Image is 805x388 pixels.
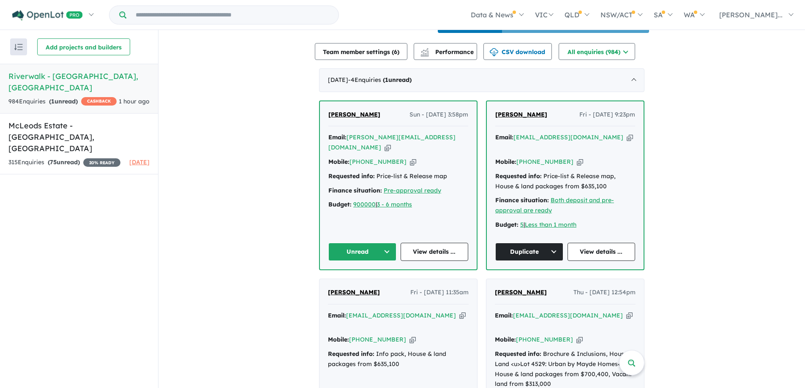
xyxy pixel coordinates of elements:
[410,288,469,298] span: Fri - [DATE] 11:35am
[495,171,635,192] div: Price-list & Release map, House & land packages from $635,100
[328,200,468,210] div: |
[626,311,633,320] button: Copy
[520,221,524,228] a: 5
[346,312,456,319] a: [EMAIL_ADDRESS][DOMAIN_NAME]
[414,43,477,60] button: Performance
[12,10,83,21] img: Openlot PRO Logo White
[81,97,117,106] span: CASHBACK
[422,48,474,56] span: Performance
[8,71,150,93] h5: Riverwalk - [GEOGRAPHIC_DATA] , [GEOGRAPHIC_DATA]
[353,201,376,208] a: 900000
[328,158,349,166] strong: Mobile:
[349,158,407,166] a: [PHONE_NUMBER]
[51,98,55,105] span: 1
[495,110,547,120] a: [PERSON_NAME]
[83,158,120,167] span: 20 % READY
[495,336,516,343] strong: Mobile:
[513,133,623,141] a: [EMAIL_ADDRESS][DOMAIN_NAME]
[394,48,397,56] span: 6
[328,201,352,208] strong: Budget:
[49,98,78,105] strong: ( unread)
[50,158,57,166] span: 75
[719,11,783,19] span: [PERSON_NAME]...
[573,288,636,298] span: Thu - [DATE] 12:54pm
[328,312,346,319] strong: Email:
[401,243,469,261] a: View details ...
[385,143,391,152] button: Copy
[495,220,635,230] div: |
[495,288,547,298] a: [PERSON_NAME]
[495,196,614,214] a: Both deposit and pre-approval are ready
[349,336,406,343] a: [PHONE_NUMBER]
[328,288,380,298] a: [PERSON_NAME]
[129,158,150,166] span: [DATE]
[495,350,541,358] strong: Requested info:
[328,171,468,182] div: Price-list & Release map
[377,201,412,208] a: 3 - 6 months
[495,158,516,166] strong: Mobile:
[516,158,573,166] a: [PHONE_NUMBER]
[14,44,23,50] img: sort.svg
[559,43,635,60] button: All enquiries (984)
[8,157,120,168] div: 315 Enquir ies
[577,157,583,166] button: Copy
[459,311,466,320] button: Copy
[490,48,498,57] img: download icon
[421,48,428,53] img: line-chart.svg
[409,110,468,120] span: Sun - [DATE] 3:58pm
[8,120,150,154] h5: McLeods Estate - [GEOGRAPHIC_DATA] , [GEOGRAPHIC_DATA]
[328,243,396,261] button: Unread
[328,111,380,118] span: [PERSON_NAME]
[579,110,635,120] span: Fri - [DATE] 9:23pm
[328,110,380,120] a: [PERSON_NAME]
[410,157,416,166] button: Copy
[319,68,644,92] div: [DATE]
[328,350,374,358] strong: Requested info:
[48,158,80,166] strong: ( unread)
[128,6,337,24] input: Try estate name, suburb, builder or developer
[495,172,542,180] strong: Requested info:
[495,288,547,296] span: [PERSON_NAME]
[328,349,469,369] div: Info pack, House & land packages from $635,100
[513,312,623,319] a: [EMAIL_ADDRESS][DOMAIN_NAME]
[385,76,388,84] span: 1
[495,133,513,141] strong: Email:
[495,312,513,319] strong: Email:
[495,196,549,204] strong: Finance situation:
[383,76,412,84] strong: ( unread)
[495,221,518,228] strong: Budget:
[37,38,130,55] button: Add projects and builders
[568,243,636,261] a: View details ...
[409,335,416,344] button: Copy
[576,335,583,344] button: Copy
[420,51,429,56] img: bar-chart.svg
[348,76,412,84] span: - 4 Enquir ies
[516,336,573,343] a: [PHONE_NUMBER]
[8,97,117,107] div: 984 Enquir ies
[627,133,633,142] button: Copy
[525,221,576,228] a: Less than 1 month
[328,133,347,141] strong: Email:
[328,288,380,296] span: [PERSON_NAME]
[328,187,382,194] strong: Finance situation:
[328,172,375,180] strong: Requested info:
[315,43,407,60] button: Team member settings (6)
[483,43,552,60] button: CSV download
[328,336,349,343] strong: Mobile:
[328,133,456,151] a: [PERSON_NAME][EMAIL_ADDRESS][DOMAIN_NAME]
[384,187,441,194] a: Pre-approval ready
[495,111,547,118] span: [PERSON_NAME]
[119,98,150,105] span: 1 hour ago
[495,243,563,261] button: Duplicate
